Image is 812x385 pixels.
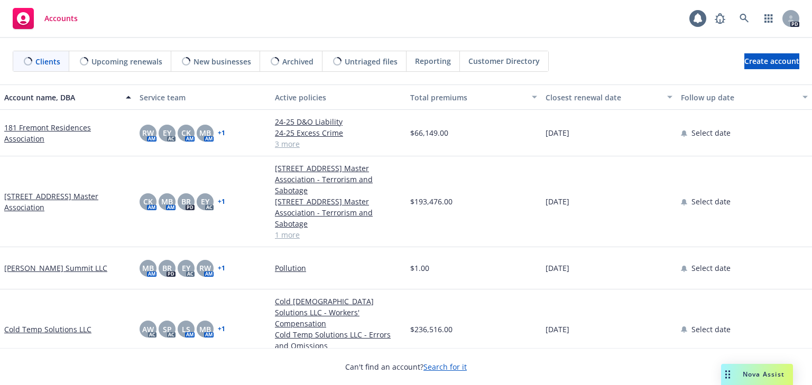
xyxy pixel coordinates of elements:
span: $236,516.00 [410,324,453,335]
button: Total premiums [406,84,541,110]
div: Service team [140,92,266,103]
div: Account name, DBA [4,92,119,103]
span: MB [199,324,211,335]
span: $66,149.00 [410,127,448,138]
button: Nova Assist [721,364,793,385]
div: Drag to move [721,364,734,385]
span: $193,476.00 [410,196,453,207]
a: Search for it [423,362,467,372]
a: Cold Temp Solutions LLC [4,324,91,335]
a: [STREET_ADDRESS] Master Association - Terrorism and Sabotage [275,196,402,229]
span: [DATE] [546,262,569,274]
span: Select date [691,324,731,335]
div: Follow up date [681,92,796,103]
div: Total premiums [410,92,525,103]
button: Follow up date [677,84,812,110]
a: Accounts [8,4,82,33]
a: [STREET_ADDRESS] Master Association - Terrorism and Sabotage [275,163,402,196]
span: Accounts [44,14,78,23]
span: [DATE] [546,324,569,335]
span: MB [161,196,173,207]
a: Cold [DEMOGRAPHIC_DATA] Solutions LLC - Workers' Compensation [275,296,402,329]
a: + 1 [218,326,225,332]
a: Search [734,8,755,29]
span: CK [143,196,153,207]
a: Report a Bug [709,8,731,29]
span: New businesses [193,56,251,67]
span: EY [201,196,209,207]
a: 3 more [275,138,402,149]
a: + 1 [218,265,225,271]
a: [STREET_ADDRESS] Master Association [4,191,131,213]
span: Archived [282,56,313,67]
button: Closest renewal date [541,84,677,110]
span: [DATE] [546,196,569,207]
div: Active policies [275,92,402,103]
button: Active policies [271,84,406,110]
span: MB [142,262,154,274]
a: Pollution [275,262,402,274]
span: BR [162,262,172,274]
a: Cold Temp Solutions LLC - Errors and Omissions [275,329,402,351]
span: BR [181,196,191,207]
span: Reporting [415,55,451,67]
a: 24-25 Excess Crime [275,127,402,138]
span: SP [163,324,172,335]
div: Closest renewal date [546,92,661,103]
span: Create account [744,51,799,71]
span: Select date [691,196,731,207]
span: Select date [691,127,731,138]
span: Customer Directory [468,55,540,67]
span: Select date [691,262,731,274]
span: Can't find an account? [345,361,467,372]
span: [DATE] [546,127,569,138]
span: AW [142,324,154,335]
a: 24-25 D&O Liability [275,116,402,127]
span: Nova Assist [743,370,785,379]
a: Create account [744,53,799,69]
a: + 1 [218,130,225,136]
a: 181 Fremont Residences Association [4,122,131,144]
span: RW [142,127,154,138]
a: Switch app [758,8,779,29]
span: RW [199,262,211,274]
span: MB [199,127,211,138]
button: Service team [135,84,271,110]
a: [PERSON_NAME] Summit LLC [4,262,107,274]
span: $1.00 [410,262,429,274]
span: EY [182,262,190,274]
span: LS [182,324,190,335]
a: + 1 [218,199,225,205]
span: Upcoming renewals [91,56,162,67]
span: CK [181,127,191,138]
span: Untriaged files [345,56,398,67]
a: 1 more [275,229,402,240]
span: Clients [35,56,60,67]
span: EY [163,127,171,138]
